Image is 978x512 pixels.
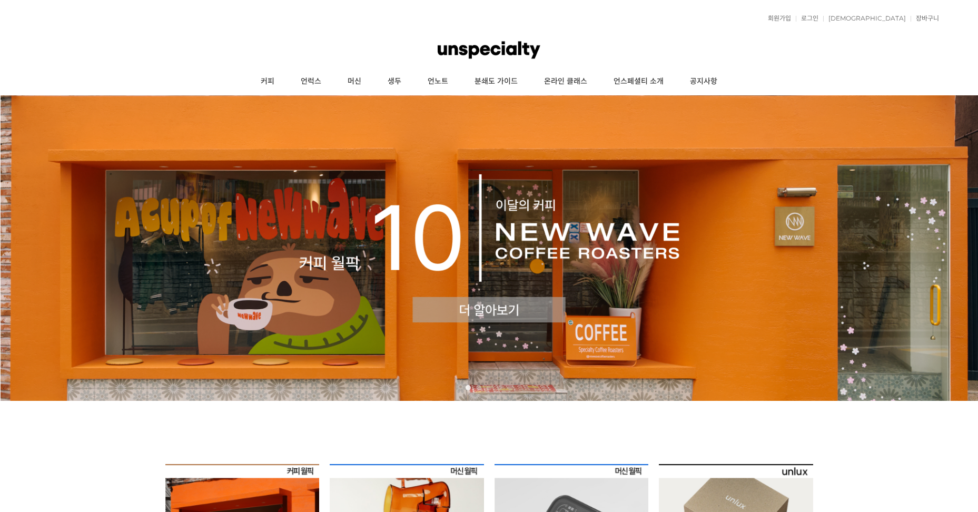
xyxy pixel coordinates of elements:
a: 3 [487,385,492,390]
a: 1 [466,385,471,390]
a: 로그인 [796,15,818,22]
a: 언스페셜티 소개 [600,68,677,95]
a: 커피 [248,68,288,95]
a: 언럭스 [288,68,334,95]
a: 장바구니 [911,15,939,22]
a: 머신 [334,68,374,95]
a: 회원가입 [763,15,791,22]
img: 언스페셜티 몰 [438,34,540,66]
a: 온라인 클래스 [531,68,600,95]
a: 공지사항 [677,68,730,95]
a: [DEMOGRAPHIC_DATA] [823,15,906,22]
a: 5 [508,385,513,390]
a: 4 [497,385,502,390]
a: 언노트 [414,68,461,95]
a: 분쇄도 가이드 [461,68,531,95]
a: 생두 [374,68,414,95]
a: 2 [476,385,481,390]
